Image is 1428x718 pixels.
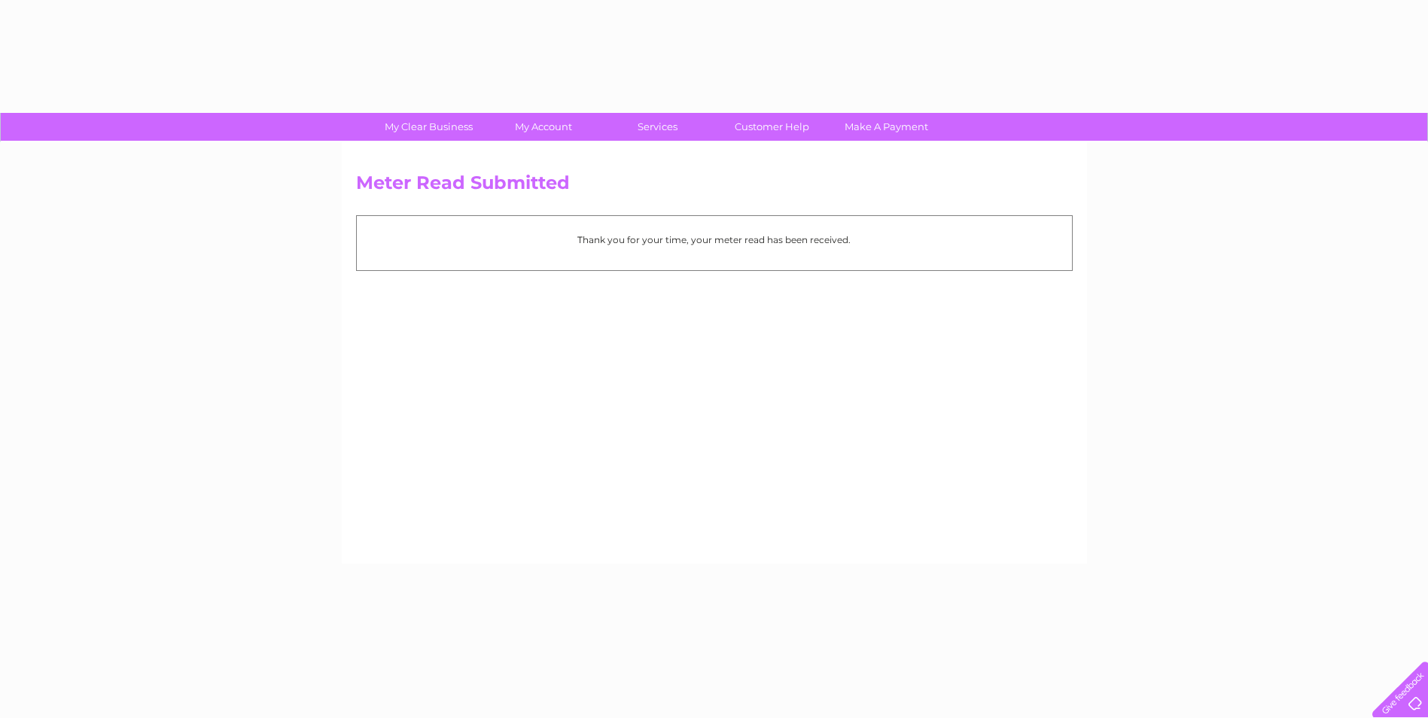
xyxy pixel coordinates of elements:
[481,113,605,141] a: My Account
[367,113,491,141] a: My Clear Business
[364,233,1064,247] p: Thank you for your time, your meter read has been received.
[824,113,948,141] a: Make A Payment
[595,113,720,141] a: Services
[356,172,1073,201] h2: Meter Read Submitted
[710,113,834,141] a: Customer Help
